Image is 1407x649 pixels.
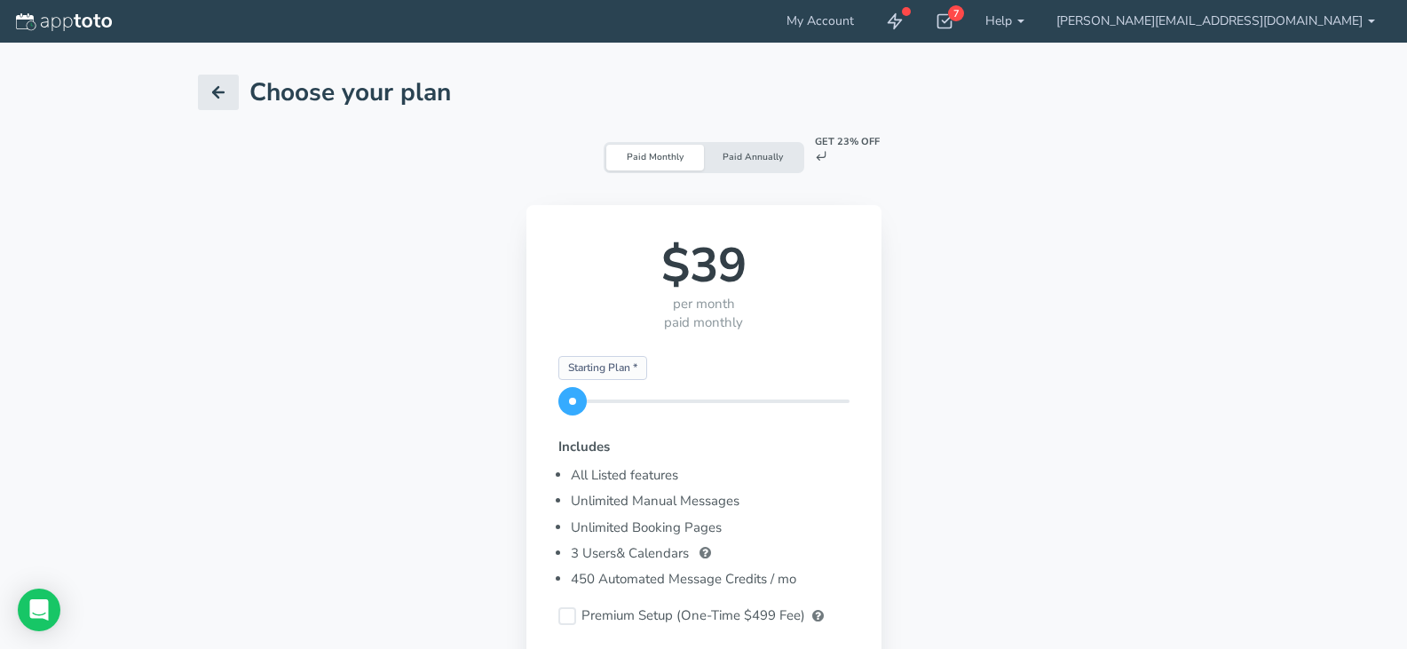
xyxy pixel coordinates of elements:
img: logo-apptoto--white.svg [16,13,112,31]
div: Paid Monthly [606,145,704,170]
span: s [683,544,689,562]
span: Premium Setup (One-Time $499 Fee) [581,606,805,625]
p: Includes [558,438,850,456]
h1: Choose your plan [249,79,451,107]
div: paid monthly [558,313,850,332]
div: Paid Annually [704,145,802,170]
div: $39 [558,237,850,295]
li: Unlimited Booking Pages [571,515,850,541]
li: 450 Automated Message Credits / mo [571,566,850,592]
span: s [610,544,616,562]
div: per month [558,295,850,313]
div: 7 [948,5,964,21]
span: Starting Plan * [558,356,647,380]
li: Unlimited Manual Messages [571,488,850,514]
div: Get 23% off [804,131,880,162]
li: All Listed features [571,463,850,488]
div: Open Intercom Messenger [18,589,60,631]
li: 3 User & Calendar [571,541,850,566]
